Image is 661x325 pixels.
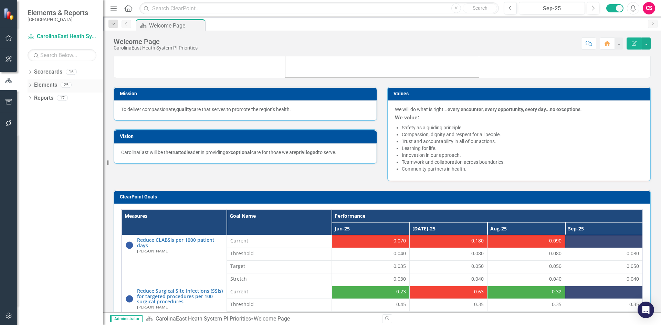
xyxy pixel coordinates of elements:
[487,299,565,312] td: Double-Click to Edit
[474,288,484,295] span: 0.63
[227,286,332,299] td: Double-Click to Edit
[122,235,227,286] td: Double-Click to Edit Right Click for Context Menu
[549,263,562,270] span: 0.050
[409,299,487,312] td: Double-Click to Edit
[171,150,187,155] strong: trusted
[227,248,332,261] td: Double-Click to Edit
[28,9,88,17] span: Elements & Reports
[471,237,484,244] span: 0.180
[34,68,62,76] a: Scorecards
[396,301,406,308] span: 0.45
[487,312,565,324] td: Double-Click to Edit
[627,263,639,270] span: 0.050
[549,250,562,257] span: 0.080
[34,94,53,102] a: Reports
[125,241,134,249] img: No Information
[402,124,643,131] li: Safety as a guiding principle.
[394,250,406,257] span: 0.040
[521,4,583,13] div: Sep-25
[549,275,562,282] span: 0.040
[114,45,198,51] div: CarolinaEast Heath System PI Priorities
[230,301,328,308] span: Threshold
[156,315,251,322] a: CarolinaEast Heath System PI Priorities
[471,250,484,257] span: 0.080
[394,91,647,96] h3: Values
[176,107,191,112] strong: quality
[627,250,639,257] span: 0.080
[110,315,143,322] span: Administrator
[332,286,409,299] td: Double-Click to Edit
[565,286,643,299] td: Double-Click to Edit
[120,194,647,199] h3: ClearPoint Goals
[565,312,643,324] td: Double-Click to Edit
[627,275,639,282] span: 0.040
[137,305,169,309] small: [PERSON_NAME]
[565,273,643,286] td: Double-Click to Edit
[409,273,487,286] td: Double-Click to Edit
[227,299,332,312] td: Double-Click to Edit
[565,235,643,248] td: Double-Click to Edit
[137,237,223,248] a: Reduce CLABSIs per 1000 patient days
[230,288,328,295] span: Current
[487,235,565,248] td: Double-Click to Edit
[227,273,332,286] td: Double-Click to Edit
[519,2,585,14] button: Sep-25
[402,159,643,165] li: Teamwork and collaboration across boundaries.
[28,33,96,41] a: CarolinaEast Heath System PI Priorities
[471,263,484,270] span: 0.050
[629,301,639,308] span: 0.35
[230,275,328,282] span: Stretch
[402,145,643,152] li: Learning for life.
[120,134,373,139] h3: Vision
[487,261,565,273] td: Double-Click to Edit
[487,248,565,261] td: Double-Click to Edit
[3,8,15,20] img: ClearPoint Strategy
[473,5,487,11] span: Search
[552,288,562,295] span: 0.32
[409,248,487,261] td: Double-Click to Edit
[402,131,643,138] li: Compassion, dignity and respect for all people.
[121,149,369,156] p: CarolinaEast will be the leader in providing care for those we are to serve.
[230,237,328,244] span: Current
[643,2,655,14] button: CS
[149,21,203,30] div: Welcome Page
[57,95,68,101] div: 17
[638,302,654,318] div: Open Intercom Messenger
[409,235,487,248] td: Double-Click to Edit
[395,115,643,121] h3: We value:
[139,2,499,14] input: Search ClearPoint...
[227,312,332,324] td: Double-Click to Edit
[254,315,290,322] div: Welcome Page
[125,295,134,303] img: No Information
[409,312,487,324] td: Double-Click to Edit
[395,106,643,113] p: We will do what is right... .
[227,261,332,273] td: Double-Click to Edit
[396,288,406,295] span: 0.23
[394,237,406,244] span: 0.070
[487,286,565,299] td: Double-Click to Edit
[402,152,643,159] li: Innovation in our approach.
[225,150,251,155] strong: exceptional
[474,301,484,308] span: 0.35
[552,301,562,308] span: 0.35
[471,275,484,282] span: 0.040
[332,299,409,312] td: Double-Click to Edit
[332,248,409,261] td: Double-Click to Edit
[114,38,198,45] div: Welcome Page
[487,273,565,286] td: Double-Click to Edit
[549,237,562,244] span: 0.090
[402,165,643,172] li: Community partners in health.
[34,81,57,89] a: Elements
[332,273,409,286] td: Double-Click to Edit
[121,106,369,113] p: To deliver compassionate, care that serves to promote the region's health.
[565,299,643,312] td: Double-Click to Edit
[66,69,77,75] div: 16
[565,248,643,261] td: Double-Click to Edit
[227,235,332,248] td: Double-Click to Edit
[230,250,328,257] span: Threshold
[409,286,487,299] td: Double-Click to Edit
[28,17,88,22] small: [GEOGRAPHIC_DATA]
[28,49,96,61] input: Search Below...
[137,288,223,304] a: Reduce Surgical Site Infections (SSIs) for targeted procedures per 100 surgical procedures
